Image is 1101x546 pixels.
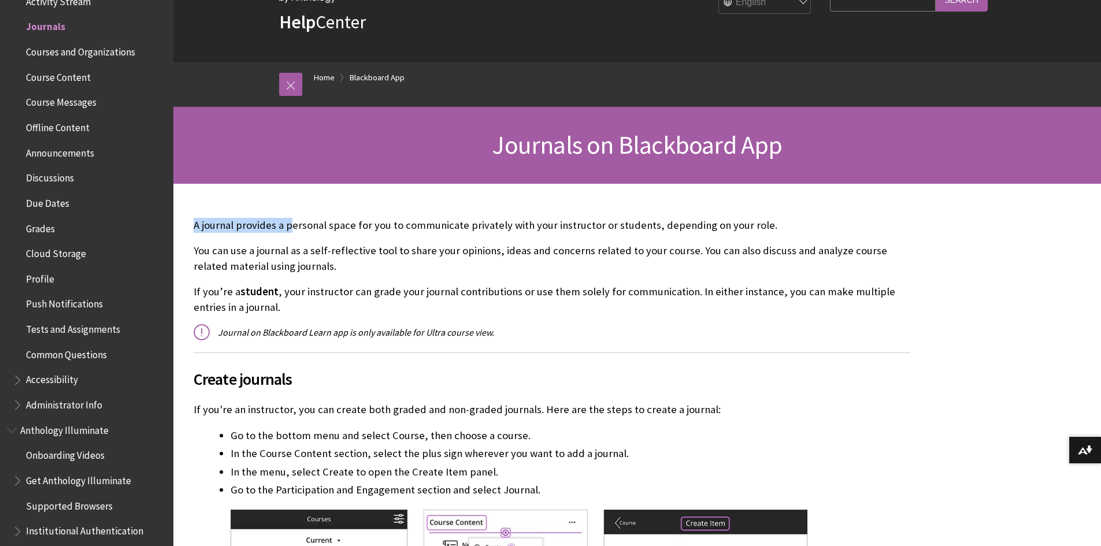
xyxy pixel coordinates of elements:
[26,320,120,335] span: Tests and Assignments
[194,367,910,391] span: Create journals
[279,10,366,34] a: HelpCenter
[26,370,78,386] span: Accessibility
[26,269,54,285] span: Profile
[279,10,316,34] strong: Help
[26,219,55,235] span: Grades
[26,42,135,58] span: Courses and Organizations
[26,395,102,411] span: Administrator Info
[350,70,405,85] a: Blackboard App
[194,326,910,339] p: Journal on Blackboard Learn app is only available for Ultra course view.
[26,496,113,512] span: Supported Browsers
[492,129,782,161] span: Journals on Blackboard App
[231,445,910,462] li: In the Course Content section, select the plus sign wherever you want to add a journal.
[26,17,65,33] span: Journals
[26,522,143,537] span: Institutional Authentication
[20,421,109,436] span: Anthology Illuminate
[240,285,279,298] span: student
[26,168,74,184] span: Discussions
[231,428,910,444] li: Go to the bottom menu and select Course, then choose a course.
[26,194,69,209] span: Due Dates
[26,244,86,259] span: Cloud Storage
[26,295,103,310] span: Push Notifications
[194,218,910,233] p: A journal provides a personal space for you to communicate privately with your instructor or stud...
[314,70,335,85] a: Home
[194,244,887,272] span: You can use a journal as a self-reflective tool to share your opinions, ideas and concerns relate...
[194,402,910,417] p: If you're an instructor, you can create both graded and non-graded journals. Here are the steps t...
[26,345,107,361] span: Common Questions
[231,464,910,480] li: In the menu, select Create to open the Create Item panel.
[26,93,97,109] span: Course Messages
[194,284,910,314] p: If you’re a , your instructor can grade your journal contributions or use them solely for communi...
[26,68,91,83] span: Course Content
[26,143,94,159] span: Announcements
[26,446,105,462] span: Onboarding Videos
[26,471,131,486] span: Get Anthology Illuminate
[26,118,90,133] span: Offline Content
